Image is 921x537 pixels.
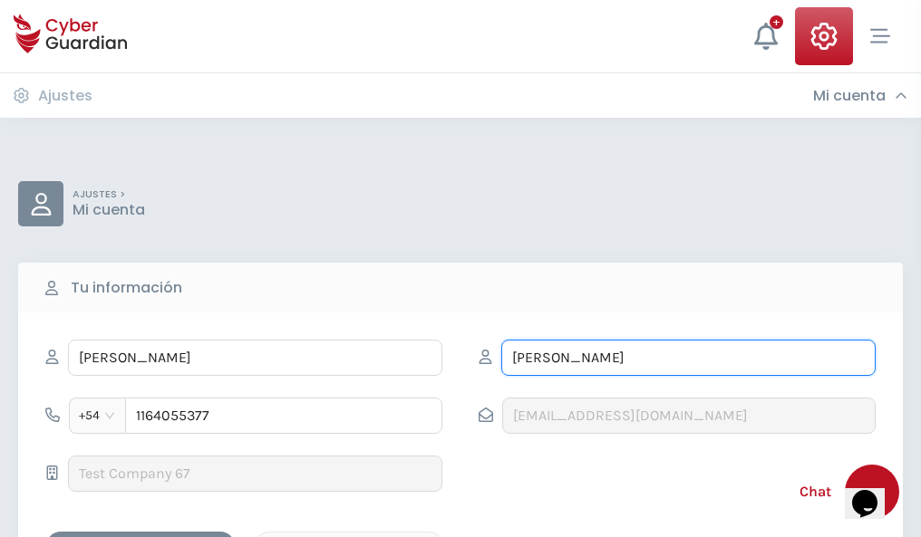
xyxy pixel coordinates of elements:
[813,87,907,105] div: Mi cuenta
[71,277,182,299] b: Tu información
[79,402,116,429] span: +54
[800,481,831,503] span: Chat
[73,201,145,219] p: Mi cuenta
[38,87,92,105] h3: Ajustes
[770,15,783,29] div: +
[845,465,903,519] iframe: chat widget
[813,87,886,105] h3: Mi cuenta
[73,188,145,201] p: AJUSTES >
